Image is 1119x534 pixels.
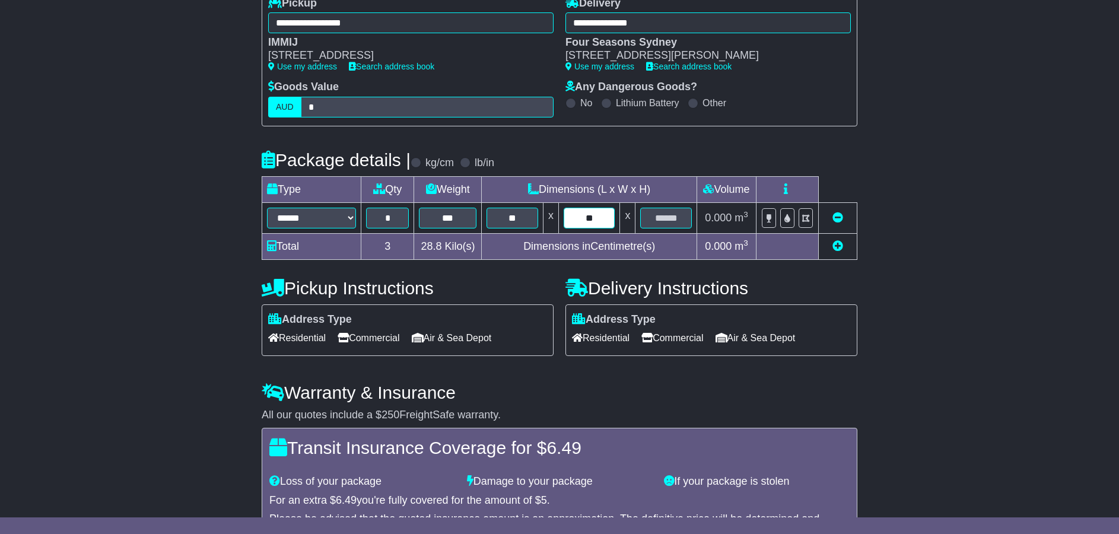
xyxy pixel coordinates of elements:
[336,494,357,506] span: 6.49
[705,240,732,252] span: 0.000
[565,62,634,71] a: Use my address
[565,278,857,298] h4: Delivery Instructions
[705,212,732,224] span: 0.000
[543,202,558,233] td: x
[269,494,850,507] div: For an extra $ you're fully covered for the amount of $ .
[658,475,856,488] div: If your package is stolen
[262,409,857,422] div: All our quotes include a $ FreightSafe warranty.
[461,475,659,488] div: Damage to your package
[546,438,581,457] span: 6.49
[382,409,399,421] span: 250
[361,176,414,202] td: Qty
[262,383,857,402] h4: Warranty & Insurance
[263,475,461,488] div: Loss of your package
[262,233,361,259] td: Total
[475,157,494,170] label: lb/in
[268,36,542,49] div: IMMIJ
[580,97,592,109] label: No
[743,210,748,219] sup: 3
[646,62,732,71] a: Search address book
[262,176,361,202] td: Type
[641,329,703,347] span: Commercial
[620,202,635,233] td: x
[482,233,697,259] td: Dimensions in Centimetre(s)
[743,239,748,247] sup: 3
[735,240,748,252] span: m
[414,233,482,259] td: Kilo(s)
[565,49,839,62] div: [STREET_ADDRESS][PERSON_NAME]
[412,329,492,347] span: Air & Sea Depot
[268,81,339,94] label: Goods Value
[482,176,697,202] td: Dimensions (L x W x H)
[338,329,399,347] span: Commercial
[268,62,337,71] a: Use my address
[616,97,679,109] label: Lithium Battery
[832,212,843,224] a: Remove this item
[262,150,411,170] h4: Package details |
[414,176,482,202] td: Weight
[425,157,454,170] label: kg/cm
[832,240,843,252] a: Add new item
[268,97,301,117] label: AUD
[716,329,796,347] span: Air & Sea Depot
[565,36,839,49] div: Four Seasons Sydney
[268,49,542,62] div: [STREET_ADDRESS]
[262,278,554,298] h4: Pickup Instructions
[269,438,850,457] h4: Transit Insurance Coverage for $
[735,212,748,224] span: m
[361,233,414,259] td: 3
[572,313,656,326] label: Address Type
[572,329,630,347] span: Residential
[565,81,697,94] label: Any Dangerous Goods?
[702,97,726,109] label: Other
[268,313,352,326] label: Address Type
[541,494,547,506] span: 5
[268,329,326,347] span: Residential
[421,240,441,252] span: 28.8
[349,62,434,71] a: Search address book
[697,176,756,202] td: Volume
